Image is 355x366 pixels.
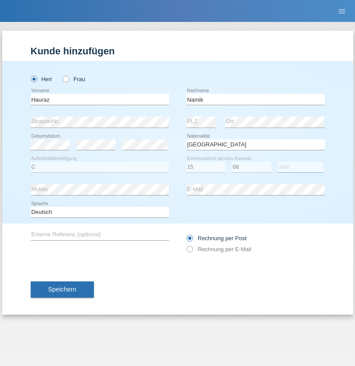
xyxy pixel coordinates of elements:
input: Rechnung per E-Mail [186,246,192,257]
label: Rechnung per Post [186,235,247,242]
input: Rechnung per Post [186,235,192,246]
label: Frau [63,76,85,82]
label: Herr [31,76,53,82]
label: Rechnung per E-Mail [186,246,251,252]
span: Speichern [48,286,76,293]
i: menu [337,7,346,16]
button: Speichern [31,281,94,298]
a: menu [333,8,351,14]
input: Herr [31,76,36,82]
h1: Kunde hinzufügen [31,46,325,57]
input: Frau [63,76,68,82]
